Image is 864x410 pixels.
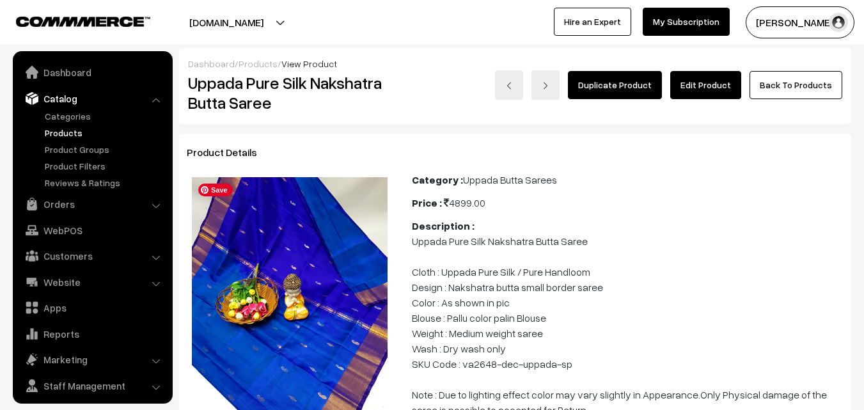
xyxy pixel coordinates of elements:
[16,13,128,28] a: COMMMERCE
[16,61,168,84] a: Dashboard
[145,6,308,38] button: [DOMAIN_NAME]
[750,71,842,99] a: Back To Products
[42,109,168,123] a: Categories
[670,71,741,99] a: Edit Product
[16,374,168,397] a: Staff Management
[281,58,337,69] span: View Product
[412,196,442,209] b: Price :
[16,296,168,319] a: Apps
[554,8,631,36] a: Hire an Expert
[412,172,844,187] div: Uppada Butta Sarees
[16,17,150,26] img: COMMMERCE
[505,82,513,90] img: left-arrow.png
[16,348,168,371] a: Marketing
[412,219,475,232] b: Description :
[16,271,168,294] a: Website
[187,146,272,159] span: Product Details
[568,71,662,99] a: Duplicate Product
[188,57,842,70] div: / /
[42,176,168,189] a: Reviews & Ratings
[542,82,549,90] img: right-arrow.png
[188,73,393,113] h2: Uppada Pure Silk Nakshatra Butta Saree
[746,6,854,38] button: [PERSON_NAME]
[16,193,168,216] a: Orders
[16,322,168,345] a: Reports
[412,173,463,186] b: Category :
[643,8,730,36] a: My Subscription
[42,143,168,156] a: Product Groups
[239,58,278,69] a: Products
[42,126,168,139] a: Products
[188,58,235,69] a: Dashboard
[16,87,168,110] a: Catalog
[42,159,168,173] a: Product Filters
[829,13,848,32] img: user
[16,219,168,242] a: WebPOS
[16,244,168,267] a: Customers
[412,195,844,210] div: 4899.00
[198,184,233,196] span: Save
